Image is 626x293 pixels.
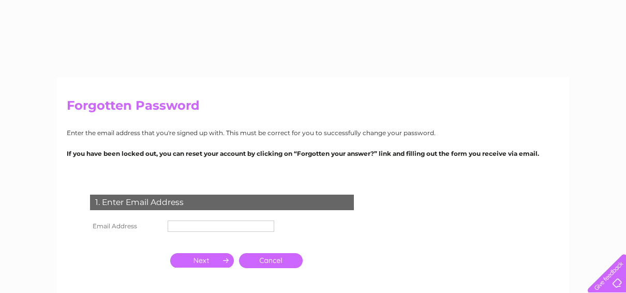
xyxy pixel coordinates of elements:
p: If you have been locked out, you can reset your account by clicking on “Forgotten your answer?” l... [67,149,559,158]
p: Enter the email address that you're signed up with. This must be correct for you to successfully ... [67,128,559,138]
h2: Forgotten Password [67,98,559,118]
th: Email Address [87,218,165,235]
div: 1. Enter Email Address [90,195,354,210]
a: Cancel [239,253,303,268]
